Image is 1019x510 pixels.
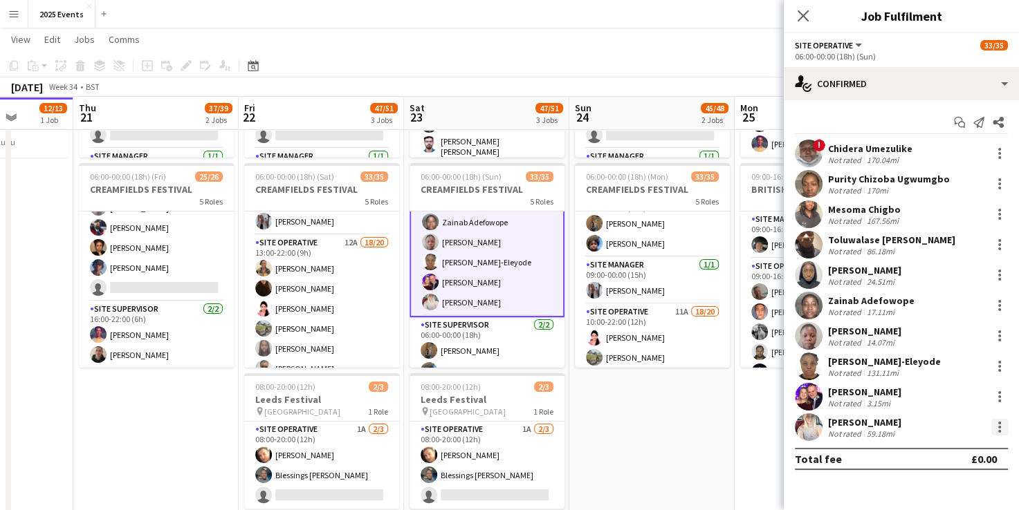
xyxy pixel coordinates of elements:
[864,216,901,226] div: 167.56mi
[828,398,864,408] div: Not rated
[864,428,897,439] div: 59.18mi
[971,452,997,466] div: £0.00
[575,257,730,304] app-card-role: Site Manager1/109:00-00:00 (15h)[PERSON_NAME]
[421,381,481,392] span: 08:00-20:00 (12h)
[828,203,901,216] div: Mesoma Chigbo
[751,171,807,182] span: 09:00-16:00 (7h)
[784,7,1019,25] h3: Job Fulfilment
[410,373,564,509] app-job-card: 08:00-20:00 (12h)2/3Leeds Festival [GEOGRAPHIC_DATA]1 RoleSite Operative1A2/308:00-20:00 (12h)[PE...
[11,33,30,46] span: View
[828,142,912,155] div: Chidera Umezulike
[980,40,1008,50] span: 33/35
[828,386,901,398] div: [PERSON_NAME]
[740,102,758,114] span: Mon
[410,317,564,384] app-card-role: Site Supervisor2/206:00-00:00 (18h)[PERSON_NAME][PERSON_NAME]
[244,183,399,196] h3: CREAMFIELDS FESTIVAL
[813,139,825,151] span: !
[242,109,255,125] span: 22
[68,30,100,48] a: Jobs
[864,368,901,378] div: 131.11mi
[740,183,895,196] h3: BRITISH MASTERS
[410,183,564,196] h3: CREAMFIELDS FESTIVAL
[410,393,564,406] h3: Leeds Festival
[795,40,853,50] span: Site Operative
[828,368,864,378] div: Not rated
[575,163,730,368] app-job-card: 06:00-00:00 (18h) (Mon)33/35CREAMFIELDS FESTIVAL5 Roles[PERSON_NAME]Site Supervisor2/206:00-00:00...
[11,80,43,94] div: [DATE]
[535,103,563,113] span: 47/51
[740,211,895,258] app-card-role: Site Manager1/109:00-16:00 (7h)[PERSON_NAME]
[244,393,399,406] h3: Leeds Festival
[244,149,399,196] app-card-role: Site Manager1/1
[864,155,901,165] div: 170.04mi
[828,185,864,196] div: Not rated
[828,173,950,185] div: Purity Chizoba Ugwumgbo
[40,115,66,125] div: 1 Job
[701,115,728,125] div: 2 Jobs
[828,325,901,337] div: [PERSON_NAME]
[864,246,897,256] div: 86.18mi
[533,406,553,417] span: 1 Role
[828,264,901,276] div: [PERSON_NAME]
[264,406,340,417] span: [GEOGRAPHIC_DATA]
[255,171,334,182] span: 06:00-00:00 (18h) (Sat)
[828,276,864,287] div: Not rated
[244,422,399,509] app-card-role: Site Operative1A2/308:00-20:00 (12h)[PERSON_NAME]Blessings [PERSON_NAME]
[369,381,388,392] span: 2/3
[28,1,95,28] button: 2025 Events
[244,188,399,235] app-card-role: Site Manager1/109:00-00:00 (15h)[PERSON_NAME]
[410,163,564,368] app-job-card: 06:00-00:00 (18h) (Sun)33/35CREAMFIELDS FESTIVAL5 RolesMesoma ChigboToluwalase [PERSON_NAME][PERS...
[39,30,66,48] a: Edit
[368,406,388,417] span: 1 Role
[828,355,941,368] div: [PERSON_NAME]-Eleyode
[575,190,730,257] app-card-role: Site Supervisor2/206:00-00:00 (18h)[PERSON_NAME][PERSON_NAME]
[784,67,1019,100] div: Confirmed
[86,82,100,92] div: BST
[77,109,96,125] span: 21
[795,40,864,50] button: Site Operative
[864,276,897,287] div: 24.51mi
[828,307,864,317] div: Not rated
[795,51,1008,62] div: 06:00-00:00 (18h) (Sun)
[365,196,388,207] span: 5 Roles
[410,102,425,114] span: Sat
[573,109,591,125] span: 24
[575,102,591,114] span: Sun
[586,171,668,182] span: 06:00-00:00 (18h) (Mon)
[244,373,399,509] app-job-card: 08:00-20:00 (12h)2/3Leeds Festival [GEOGRAPHIC_DATA]1 RoleSite Operative1A2/308:00-20:00 (12h)[PE...
[74,33,95,46] span: Jobs
[410,422,564,509] app-card-role: Site Operative1A2/308:00-20:00 (12h)[PERSON_NAME]Blessings [PERSON_NAME]
[79,163,234,368] app-job-card: 06:00-00:00 (18h) (Fri)25/26CREAMFIELDS FESTIVAL5 Roles[PERSON_NAME][PERSON_NAME][PERSON_NAME][PE...
[691,171,719,182] span: 33/35
[39,103,67,113] span: 12/13
[536,115,562,125] div: 3 Jobs
[828,337,864,348] div: Not rated
[864,307,897,317] div: 17.11mi
[695,196,719,207] span: 5 Roles
[575,149,730,196] app-card-role: Site Manager1/1
[244,163,399,368] app-job-card: 06:00-00:00 (18h) (Sat)33/35CREAMFIELDS FESTIVAL5 Roles[PERSON_NAME]Site Manager1/109:00-00:00 (1...
[526,171,553,182] span: 33/35
[738,109,758,125] span: 25
[421,171,502,182] span: 06:00-00:00 (18h) (Sun)
[740,258,895,406] app-card-role: Site Operative6/609:00-16:00 (7h)[PERSON_NAME][PERSON_NAME][PERSON_NAME][PERSON_NAME][PERSON_NAME]
[195,171,223,182] span: 25/26
[864,185,891,196] div: 170mi
[79,149,234,196] app-card-role: Site Manager1/1
[103,30,145,48] a: Comms
[90,171,166,182] span: 06:00-00:00 (18h) (Fri)
[79,102,96,114] span: Thu
[828,155,864,165] div: Not rated
[44,33,60,46] span: Edit
[371,115,397,125] div: 3 Jobs
[79,183,234,196] h3: CREAMFIELDS FESTIVAL
[740,163,895,368] app-job-card: 09:00-16:00 (7h)7/7BRITISH MASTERS2 RolesSite Manager1/109:00-16:00 (7h)[PERSON_NAME]Site Operati...
[864,398,893,408] div: 3.15mi
[360,171,388,182] span: 33/35
[244,102,255,114] span: Fri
